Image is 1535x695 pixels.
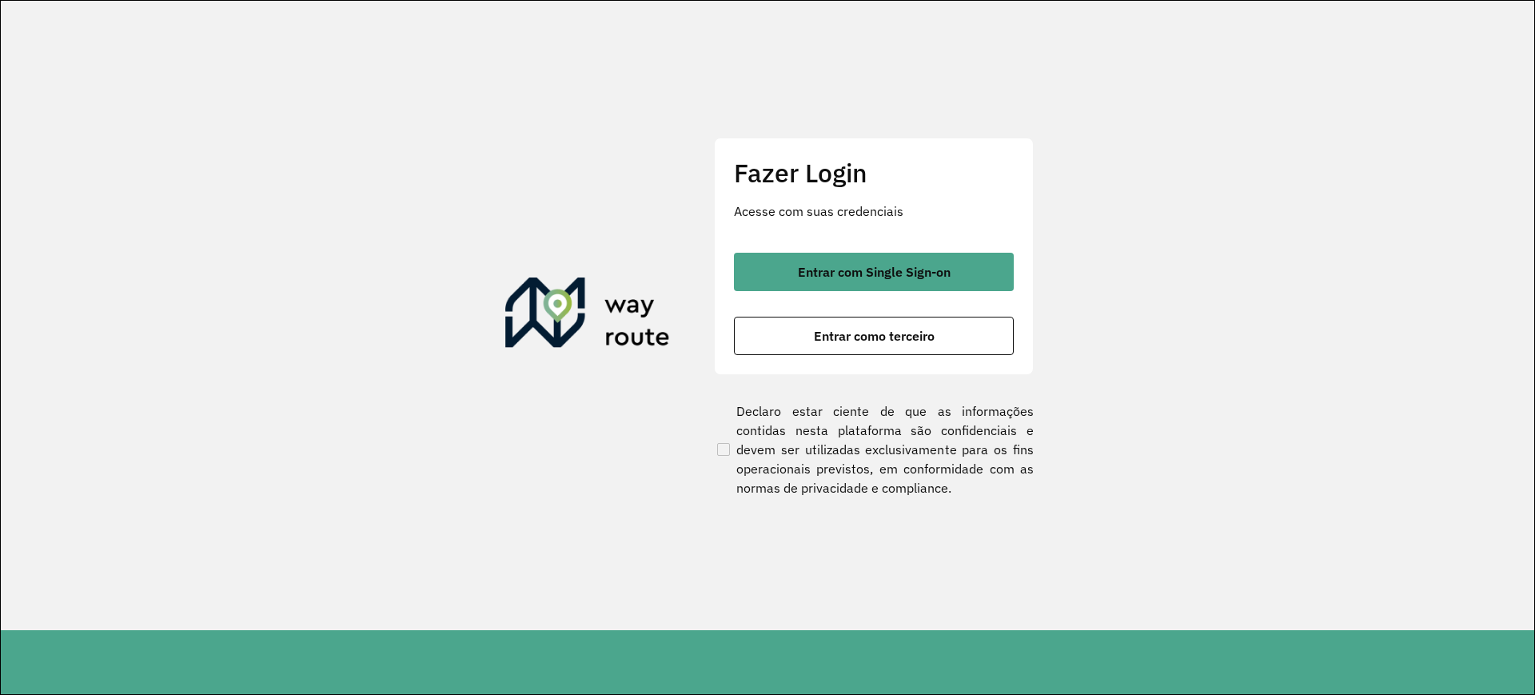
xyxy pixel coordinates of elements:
h2: Fazer Login [734,158,1014,188]
p: Acesse com suas credenciais [734,202,1014,221]
span: Entrar com Single Sign-on [798,266,951,278]
img: Roteirizador AmbevTech [505,278,670,354]
label: Declaro estar ciente de que as informações contidas nesta plataforma são confidenciais e devem se... [714,401,1034,497]
button: button [734,253,1014,291]
span: Entrar como terceiro [814,330,935,342]
button: button [734,317,1014,355]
